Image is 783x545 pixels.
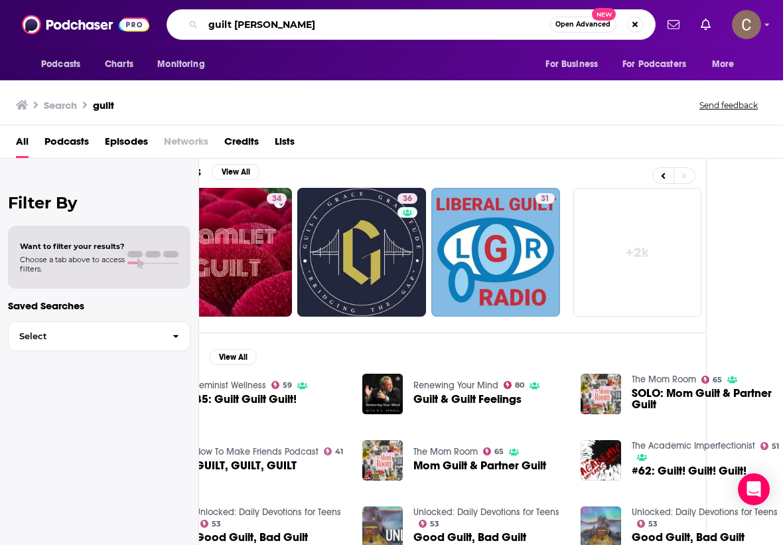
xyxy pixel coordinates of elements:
[413,532,526,543] a: Good Guilt, Bad Guilt
[581,440,621,481] img: #62: Guilt! Guilt! Guilt!
[662,13,685,36] a: Show notifications dropdown
[8,193,190,212] h2: Filter By
[157,55,204,74] span: Monitoring
[413,446,478,457] a: The Mom Room
[413,380,498,391] a: Renewing Your Mind
[703,52,751,77] button: open menu
[362,440,403,481] img: Mom Guilt & Partner Guilt
[632,374,696,385] a: The Mom Room
[224,131,259,158] a: Credits
[712,55,735,74] span: More
[403,193,412,206] span: 36
[148,52,222,77] button: open menu
[760,442,780,450] a: 51
[297,188,426,317] a: 36
[22,12,149,37] img: Podchaser - Follow, Share and Rate Podcasts
[738,473,770,505] div: Open Intercom Messenger
[541,193,549,206] span: 31
[732,10,761,39] img: User Profile
[195,380,266,391] a: Feminist Wellness
[504,381,525,389] a: 80
[732,10,761,39] span: Logged in as clay.bolton
[20,255,125,273] span: Choose a tab above to access filters.
[431,188,560,317] a: 31
[549,17,616,33] button: Open AdvancedNew
[105,131,148,158] a: Episodes
[195,460,297,471] a: GUILT, GUILT, GUILT
[195,446,319,457] a: How To Make Friends Podcast
[93,99,114,112] h3: guilt
[167,9,656,40] div: Search podcasts, credits, & more...
[203,14,549,35] input: Search podcasts, credits, & more...
[413,460,546,471] a: Mom Guilt & Partner Guilt
[592,8,616,21] span: New
[44,131,89,158] a: Podcasts
[275,131,295,158] a: Lists
[772,443,779,449] span: 51
[622,55,686,74] span: For Podcasters
[272,193,281,206] span: 34
[209,349,257,365] button: View All
[44,99,77,112] h3: Search
[41,55,80,74] span: Podcasts
[483,447,504,455] a: 65
[713,377,722,383] span: 65
[335,449,343,455] span: 41
[271,381,293,389] a: 59
[632,388,783,410] a: SOLO: Mom Guilt & Partner Guilt
[632,465,747,477] a: #62: Guilt! Guilt! Guilt!
[632,440,755,451] a: The Academic Imperfectionist
[324,447,344,455] a: 41
[573,188,702,317] a: +2k
[695,13,716,36] a: Show notifications dropdown
[581,374,621,414] img: SOLO: Mom Guilt & Partner Guilt
[9,332,162,341] span: Select
[632,532,745,543] a: Good Guilt, Bad Guilt
[8,299,190,312] p: Saved Searches
[144,163,259,180] a: PodcastsView All
[545,55,598,74] span: For Business
[195,506,341,518] a: Unlocked: Daily Devotions for Teens
[637,520,658,528] a: 53
[701,376,723,384] a: 65
[164,188,293,317] a: 34
[430,521,439,527] span: 53
[267,193,287,204] a: 34
[200,520,222,528] a: 53
[419,520,440,528] a: 53
[732,10,761,39] button: Show profile menu
[16,131,29,158] a: All
[413,506,559,518] a: Unlocked: Daily Devotions for Teens
[632,506,778,518] a: Unlocked: Daily Devotions for Teens
[283,382,292,388] span: 59
[195,394,297,405] a: 85: Guilt Guilt Guilt!
[648,521,658,527] span: 53
[8,321,190,351] button: Select
[195,532,308,543] a: Good Guilt, Bad Guilt
[413,394,522,405] a: Guilt & Guilt Feelings
[20,242,125,251] span: Want to filter your results?
[362,374,403,414] img: Guilt & Guilt Feelings
[105,55,133,74] span: Charts
[536,52,614,77] button: open menu
[212,164,259,180] button: View All
[144,349,257,366] a: EpisodesView All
